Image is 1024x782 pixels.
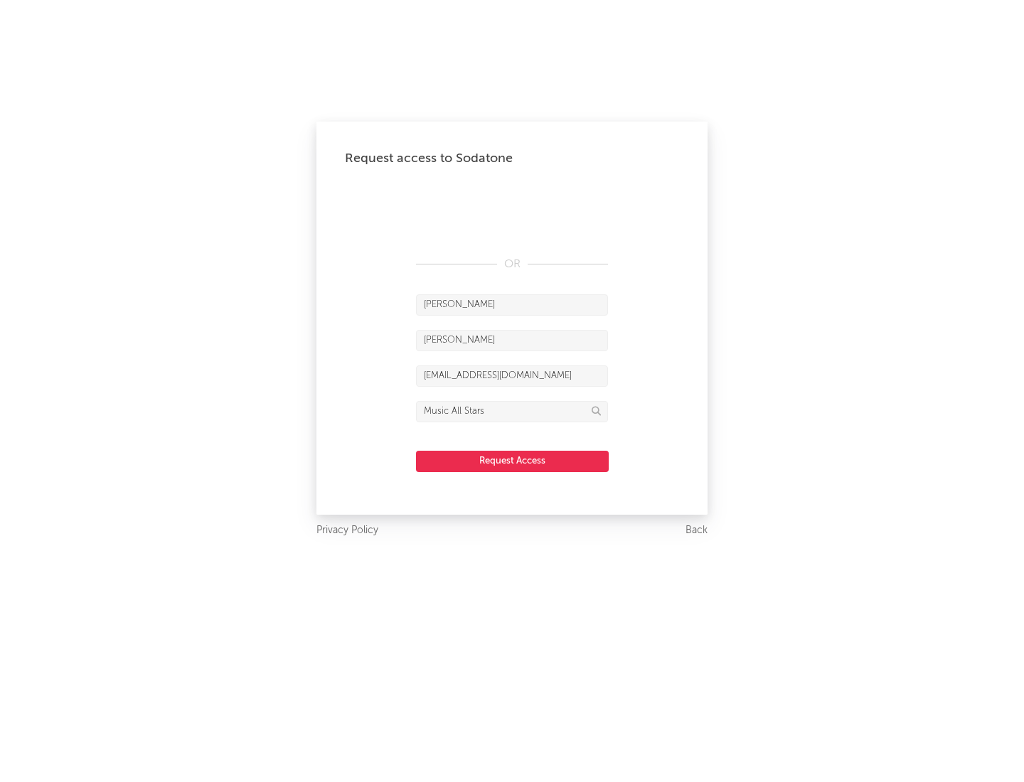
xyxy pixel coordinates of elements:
div: OR [416,256,608,273]
a: Privacy Policy [316,522,378,540]
input: Email [416,365,608,387]
button: Request Access [416,451,609,472]
input: First Name [416,294,608,316]
a: Back [686,522,708,540]
div: Request access to Sodatone [345,150,679,167]
input: Division [416,401,608,422]
input: Last Name [416,330,608,351]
